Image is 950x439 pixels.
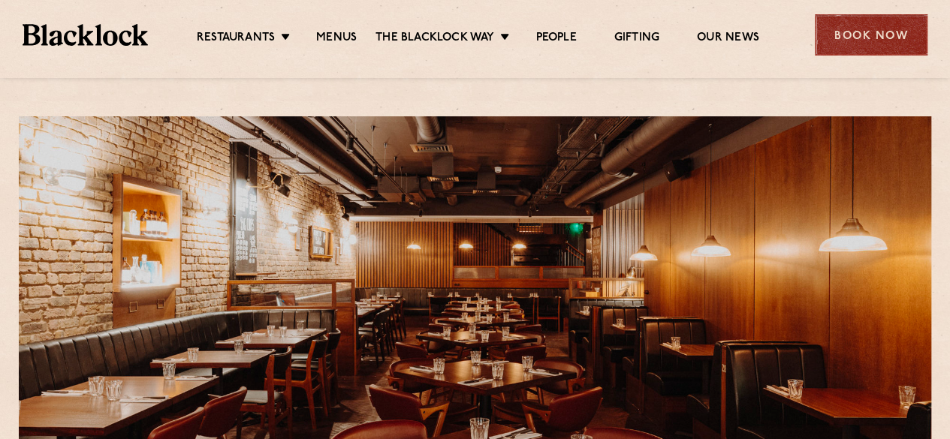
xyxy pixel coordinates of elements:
[197,31,275,47] a: Restaurants
[697,31,759,47] a: Our News
[614,31,659,47] a: Gifting
[316,31,357,47] a: Menus
[535,31,576,47] a: People
[375,31,494,47] a: The Blacklock Way
[23,24,148,45] img: BL_Textured_Logo-footer-cropped.svg
[815,14,927,56] div: Book Now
